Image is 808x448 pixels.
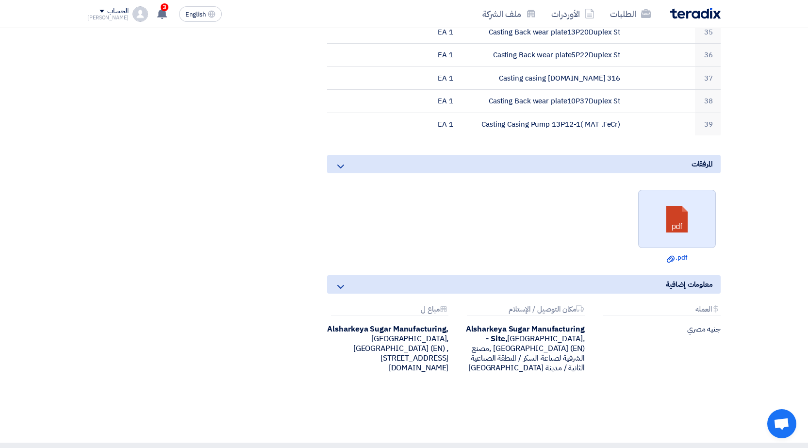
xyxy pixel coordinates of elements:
[692,159,713,169] span: المرفقات
[87,15,129,20] div: [PERSON_NAME]
[327,323,448,335] b: Alsharkeya Sugar Manufacturing,
[467,305,584,315] div: مكان التوصيل / الإستلام
[695,113,721,135] td: 39
[185,11,206,18] span: English
[475,2,544,25] a: ملف الشركة
[670,8,721,19] img: Teradix logo
[331,305,448,315] div: مباع ل
[463,324,584,373] div: [GEOGRAPHIC_DATA], [GEOGRAPHIC_DATA] (EN) ,مصنع الشرقية لصناعة السكر / المنطقة الصناعية الثانية /...
[394,20,461,44] td: 1 EA
[394,44,461,67] td: 1 EA
[767,409,796,438] div: دردشة مفتوحة
[641,253,713,263] a: .pdf
[695,20,721,44] td: 35
[179,6,222,22] button: English
[327,324,448,373] div: [GEOGRAPHIC_DATA], [GEOGRAPHIC_DATA] (EN) ,[STREET_ADDRESS][DOMAIN_NAME]
[461,20,628,44] td: Casting Back wear plate13P20Duplex St
[666,279,713,290] span: معلومات إضافية
[461,66,628,90] td: Casting casing [DOMAIN_NAME] 316
[132,6,148,22] img: profile_test.png
[461,90,628,113] td: Casting Back wear plate10P37Duplex St
[461,44,628,67] td: Casting Back wear plate5P22Duplex St
[603,305,721,315] div: العمله
[394,113,461,135] td: 1 EA
[544,2,602,25] a: الأوردرات
[599,324,721,334] div: جنيه مصري
[695,66,721,90] td: 37
[461,113,628,135] td: Casting Casing Pump 13P12-1( MAT .FeCr)
[394,66,461,90] td: 1 EA
[394,90,461,113] td: 1 EA
[695,90,721,113] td: 38
[602,2,659,25] a: الطلبات
[466,323,585,345] b: Alsharkeya Sugar Manufacturing - Site,
[107,7,128,16] div: الحساب
[161,3,168,11] span: 3
[695,44,721,67] td: 36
